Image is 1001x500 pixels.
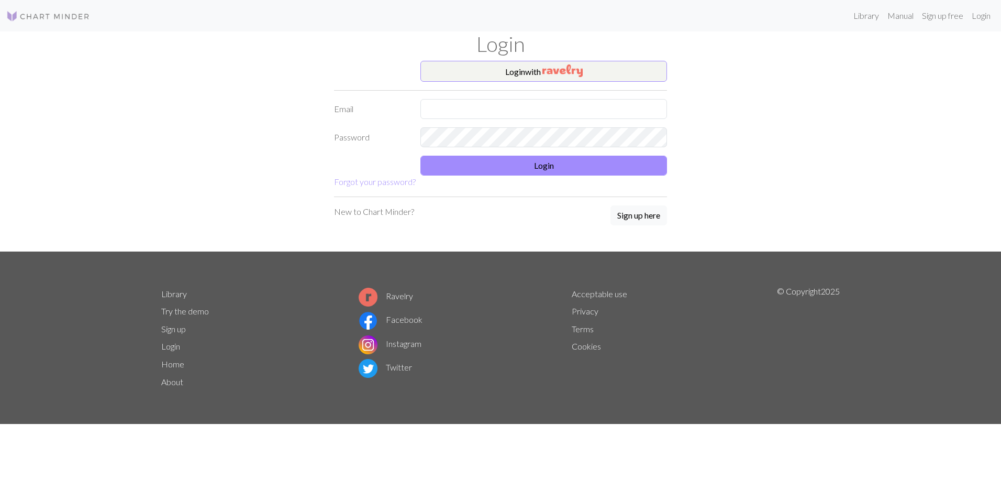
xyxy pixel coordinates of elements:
[610,205,667,226] a: Sign up here
[334,177,416,187] a: Forgot your password?
[777,285,840,391] p: © Copyright 2025
[328,99,414,119] label: Email
[918,5,967,26] a: Sign up free
[572,289,627,299] a: Acceptable use
[572,341,601,351] a: Cookies
[161,324,186,334] a: Sign up
[161,289,187,299] a: Library
[161,306,209,316] a: Try the demo
[359,288,377,307] img: Ravelry logo
[328,127,414,147] label: Password
[161,341,180,351] a: Login
[6,10,90,23] img: Logo
[420,61,667,82] button: Loginwith
[610,205,667,225] button: Sign up here
[359,335,377,354] img: Instagram logo
[420,156,667,176] button: Login
[359,339,421,349] a: Instagram
[359,359,377,378] img: Twitter logo
[849,5,883,26] a: Library
[359,362,412,372] a: Twitter
[542,64,583,77] img: Ravelry
[155,31,846,57] h1: Login
[161,359,184,369] a: Home
[883,5,918,26] a: Manual
[967,5,995,26] a: Login
[334,205,414,218] p: New to Chart Minder?
[359,314,422,324] a: Facebook
[161,377,183,387] a: About
[572,306,598,316] a: Privacy
[359,291,413,301] a: Ravelry
[359,311,377,330] img: Facebook logo
[572,324,594,334] a: Terms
